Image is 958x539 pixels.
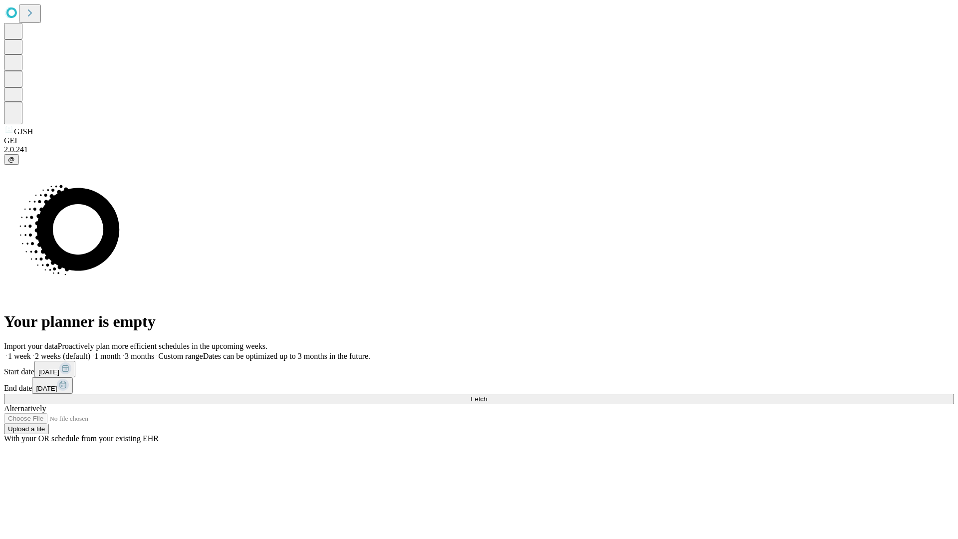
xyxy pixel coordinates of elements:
div: End date [4,377,954,394]
span: Custom range [158,352,203,360]
span: 3 months [125,352,154,360]
span: Proactively plan more efficient schedules in the upcoming weeks. [58,342,267,350]
span: Import your data [4,342,58,350]
button: Upload a file [4,424,49,434]
button: Fetch [4,394,954,404]
span: @ [8,156,15,163]
span: [DATE] [36,385,57,392]
span: Alternatively [4,404,46,413]
span: 1 week [8,352,31,360]
span: 1 month [94,352,121,360]
span: 2 weeks (default) [35,352,90,360]
div: 2.0.241 [4,145,954,154]
button: @ [4,154,19,165]
button: [DATE] [34,361,75,377]
span: [DATE] [38,368,59,376]
span: With your OR schedule from your existing EHR [4,434,159,443]
span: Fetch [471,395,487,403]
h1: Your planner is empty [4,312,954,331]
span: Dates can be optimized up to 3 months in the future. [203,352,370,360]
button: [DATE] [32,377,73,394]
span: GJSH [14,127,33,136]
div: GEI [4,136,954,145]
div: Start date [4,361,954,377]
